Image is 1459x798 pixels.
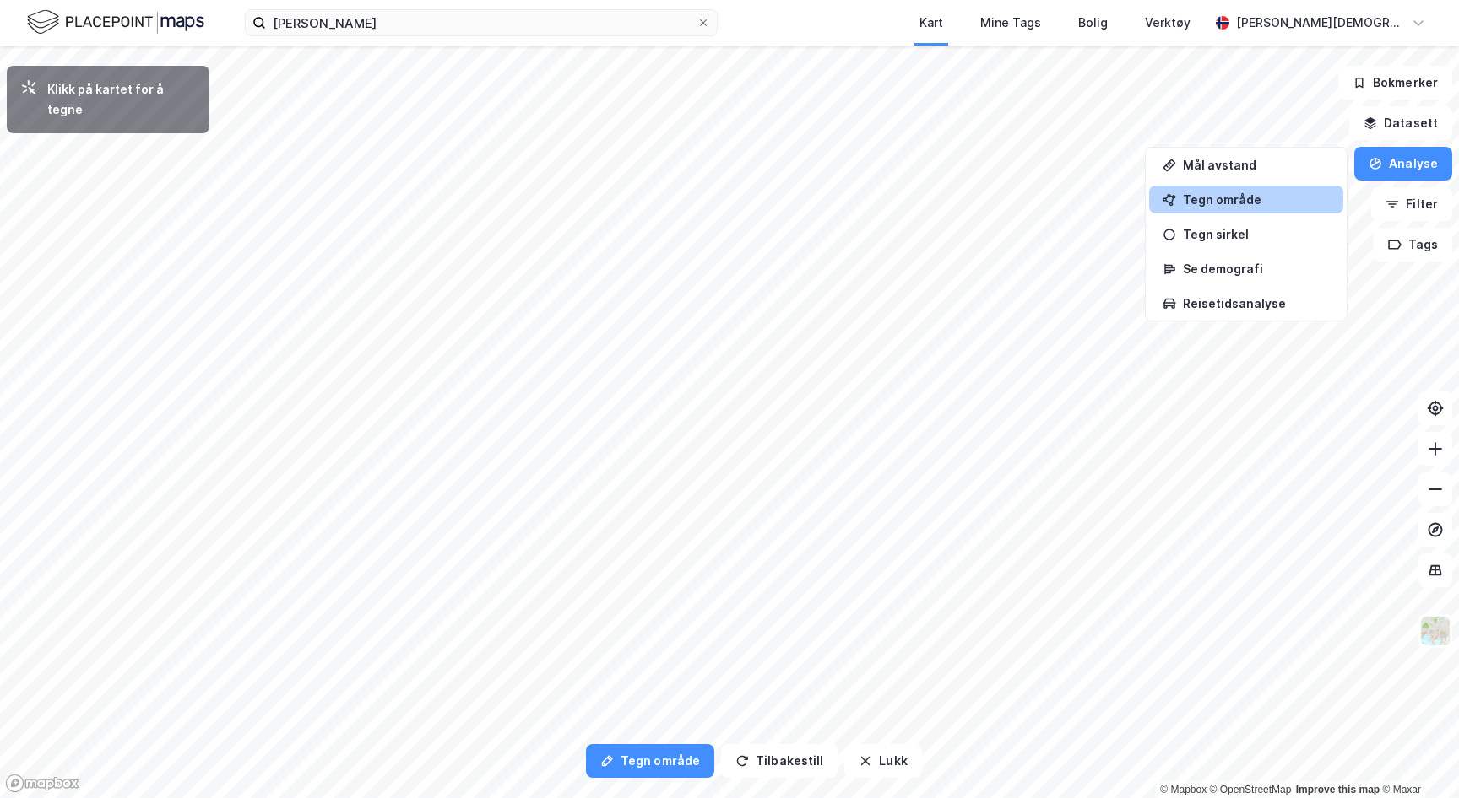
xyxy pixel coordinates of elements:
[5,774,79,793] a: Mapbox homepage
[1145,13,1191,33] div: Verktøy
[1078,13,1108,33] div: Bolig
[1296,784,1380,795] a: Improve this map
[844,744,921,778] button: Lukk
[1349,106,1452,140] button: Datasett
[266,10,697,35] input: Søk på adresse, matrikkel, gårdeiere, leietakere eller personer
[1160,784,1207,795] a: Mapbox
[1374,228,1452,262] button: Tags
[27,8,204,37] img: logo.f888ab2527a4732fd821a326f86c7f29.svg
[1183,296,1330,310] div: Reisetidsanalyse
[1419,615,1451,647] img: Z
[1183,158,1330,172] div: Mål avstand
[919,13,943,33] div: Kart
[1354,147,1452,181] button: Analyse
[1210,784,1292,795] a: OpenStreetMap
[1375,717,1459,798] div: Kontrollprogram for chat
[1375,717,1459,798] iframe: Chat Widget
[1183,192,1330,207] div: Tegn område
[47,79,196,120] div: Klikk på kartet for å tegne
[586,744,714,778] button: Tegn område
[980,13,1041,33] div: Mine Tags
[1338,66,1452,100] button: Bokmerker
[1183,227,1330,241] div: Tegn sirkel
[1371,187,1452,221] button: Filter
[1236,13,1405,33] div: [PERSON_NAME][DEMOGRAPHIC_DATA]
[1183,262,1330,276] div: Se demografi
[721,744,838,778] button: Tilbakestill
